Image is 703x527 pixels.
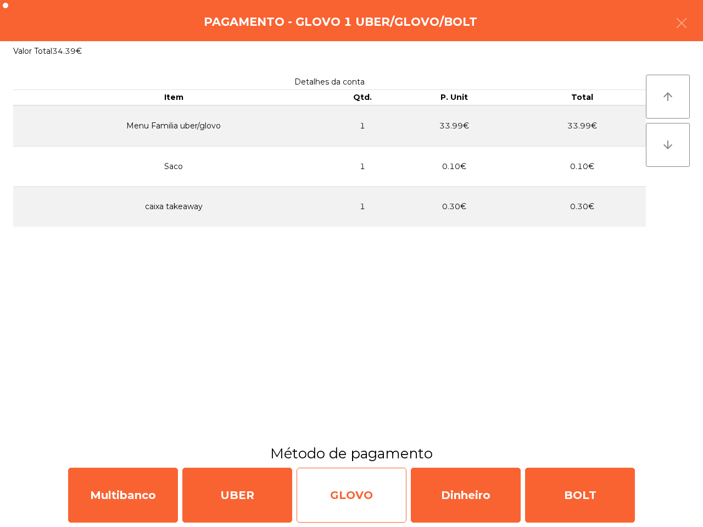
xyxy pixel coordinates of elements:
td: caixa takeaway [13,187,334,227]
td: 0.30€ [390,187,518,227]
button: arrow_upward [646,75,690,119]
span: 34.39€ [52,46,82,56]
div: UBER [182,468,292,523]
td: Saco [13,146,334,187]
div: BOLT [525,468,635,523]
th: Total [518,90,646,105]
div: Dinheiro [411,468,521,523]
th: Qtd. [334,90,390,105]
i: arrow_downward [661,138,674,152]
button: arrow_downward [646,123,690,167]
span: Valor Total [13,46,52,56]
td: 1 [334,146,390,187]
td: 1 [334,105,390,147]
td: 1 [334,187,390,227]
td: 0.30€ [518,187,646,227]
th: P. Unit [390,90,518,105]
div: Multibanco [68,468,178,523]
span: Detalhes da conta [294,77,365,87]
h4: Pagamento - Glovo 1 Uber/Glovo/Bolt [204,14,477,30]
td: 0.10€ [518,146,646,187]
div: GLOVO [297,468,406,523]
td: 0.10€ [390,146,518,187]
td: 33.99€ [390,105,518,147]
i: arrow_upward [661,90,674,103]
td: 33.99€ [518,105,646,147]
h3: Método de pagamento [8,444,695,463]
th: Item [13,90,334,105]
td: Menu Familia uber/glovo [13,105,334,147]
